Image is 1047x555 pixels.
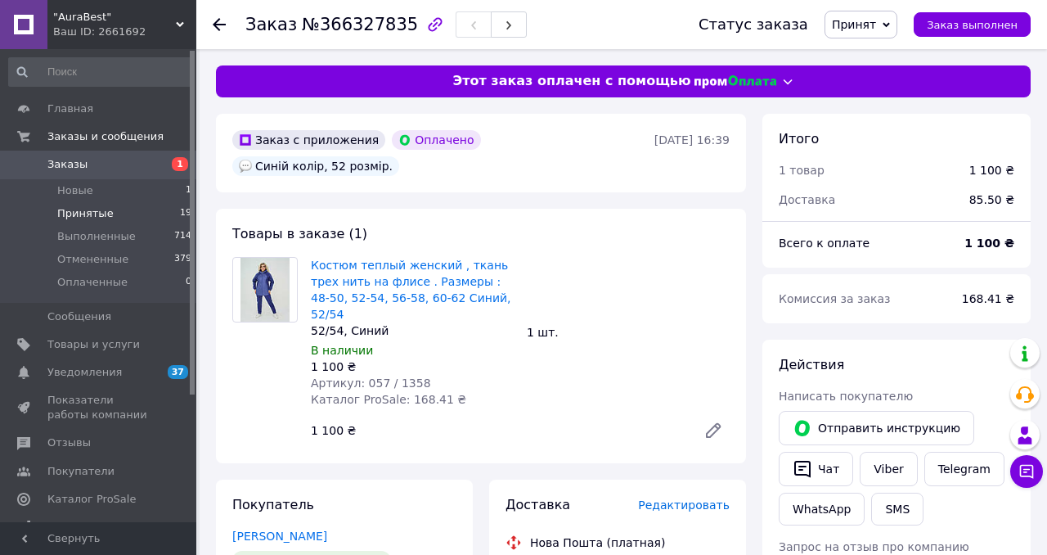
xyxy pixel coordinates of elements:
[186,183,191,198] span: 1
[47,520,108,535] span: Аналитика
[47,492,136,507] span: Каталог ProSale
[697,414,730,447] a: Редактировать
[47,309,111,324] span: Сообщения
[1010,455,1043,488] button: Чат с покупателем
[779,452,853,486] button: Чат
[172,157,188,171] span: 1
[779,237,870,250] span: Всего к оплате
[47,435,91,450] span: Отзывы
[239,160,252,173] img: :speech_balloon:
[832,18,876,31] span: Принят
[779,357,844,372] span: Действия
[47,464,115,479] span: Покупатели
[174,229,191,244] span: 714
[57,183,93,198] span: Новые
[8,57,193,87] input: Поиск
[47,129,164,144] span: Заказы и сообщения
[311,393,466,406] span: Каталог ProSale: 168.41 ₴
[927,19,1018,31] span: Заказ выполнен
[959,182,1024,218] div: 85.50 ₴
[232,530,327,543] a: [PERSON_NAME]
[213,16,226,33] div: Вернуться назад
[53,10,176,25] span: "AuraBest"
[311,344,373,357] span: В наличии
[245,15,297,34] span: Заказ
[914,12,1031,37] button: Заказ выполнен
[871,493,923,526] button: SMS
[174,252,191,267] span: 379
[860,452,917,486] a: Viber
[232,226,367,241] span: Товары в заказе (1)
[311,377,431,390] span: Артикул: 057 / 1358
[53,25,196,39] div: Ваш ID: 2661692
[969,162,1014,178] div: 1 100 ₴
[520,321,736,344] div: 1 шт.
[47,157,88,172] span: Заказы
[168,365,188,379] span: 37
[311,323,514,339] div: 52/54, Синий
[924,452,1004,486] a: Telegram
[311,259,511,321] a: Костюм теплый женский , ткань трех нить на флисе . Размеры : 48-50, 52-54, 56-58, 60-62 Синий, 52/54
[57,275,128,290] span: Оплаченные
[392,130,480,150] div: Оплачено
[240,258,289,322] img: Костюм теплый женский , ткань трех нить на флисе . Размеры : 48-50, 52-54, 56-58, 60-62 Синий, 52/54
[779,493,865,526] a: WhatsApp
[699,16,808,33] div: Статус заказа
[180,206,191,221] span: 19
[232,130,385,150] div: Заказ с приложения
[779,164,825,177] span: 1 товар
[964,237,1014,250] b: 1 100 ₴
[779,540,969,553] span: Запрос на отзыв про компанию
[779,411,974,445] button: Отправить инструкцию
[57,229,136,244] span: Выполненные
[452,72,690,91] span: Этот заказ оплачен с помощью
[311,359,514,375] div: 1 100 ₴
[526,535,669,551] div: Нова Пошта (платная)
[186,275,191,290] span: 0
[302,15,418,34] span: №366327835
[47,365,122,380] span: Уведомления
[779,292,891,305] span: Комиссия за заказ
[654,133,730,147] time: [DATE] 16:39
[57,252,128,267] span: Отмененные
[47,337,140,352] span: Товары и услуги
[779,390,913,403] span: Написать покупателю
[57,206,114,221] span: Принятые
[47,393,151,422] span: Показатели работы компании
[304,419,690,442] div: 1 100 ₴
[47,102,93,116] span: Главная
[779,131,819,147] span: Итого
[779,193,835,206] span: Доставка
[962,292,1014,305] span: 168.41 ₴
[506,497,570,512] span: Доставка
[232,497,314,512] span: Покупатель
[638,499,730,512] span: Редактировать
[232,156,399,176] div: Синій колір, 52 розмір.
